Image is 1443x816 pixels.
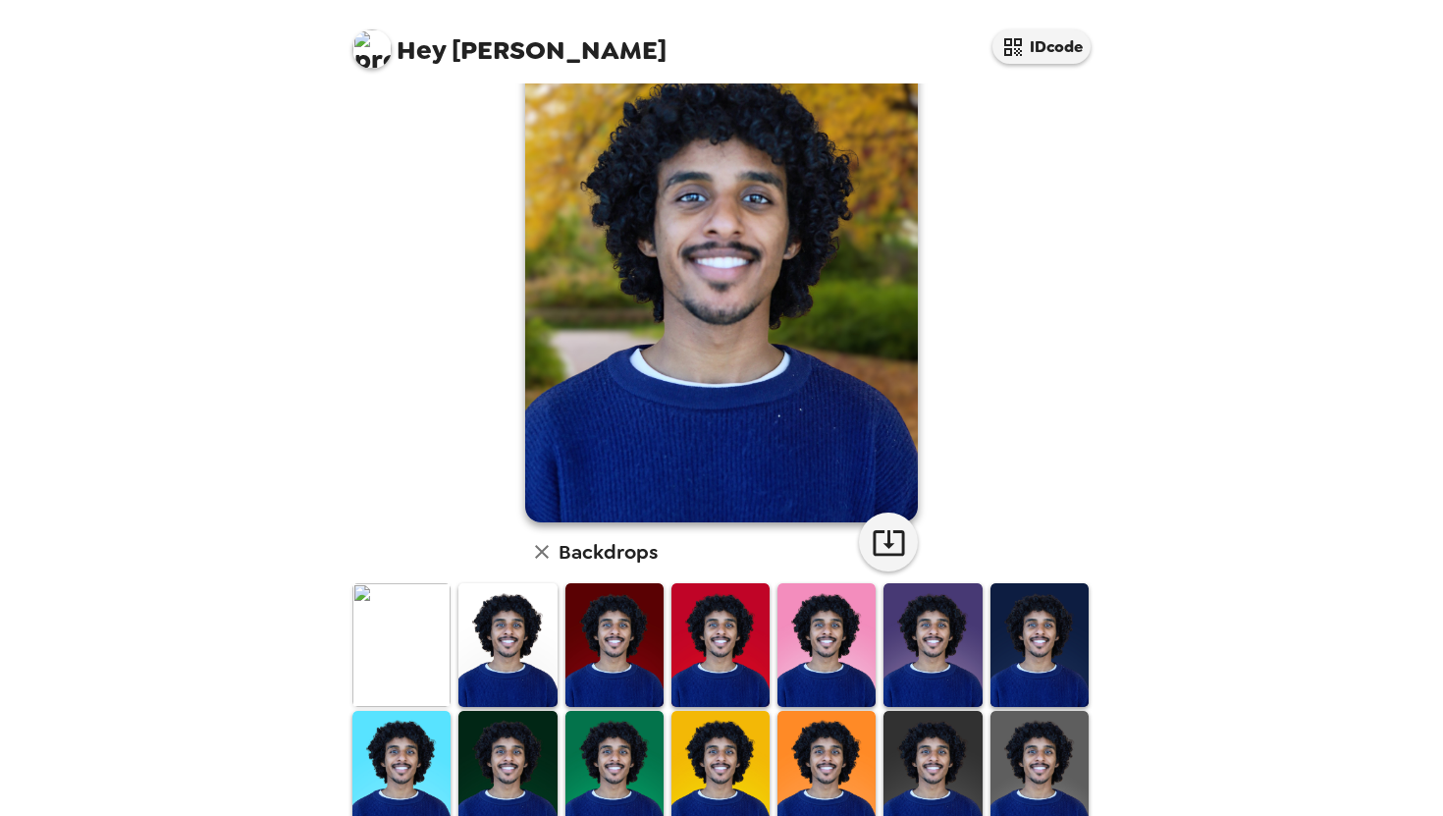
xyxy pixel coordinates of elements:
img: user [525,31,918,522]
span: Hey [397,32,446,68]
span: [PERSON_NAME] [352,20,667,64]
img: profile pic [352,29,392,69]
img: Original [352,583,451,706]
button: IDcode [992,29,1091,64]
h6: Backdrops [559,536,658,568]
